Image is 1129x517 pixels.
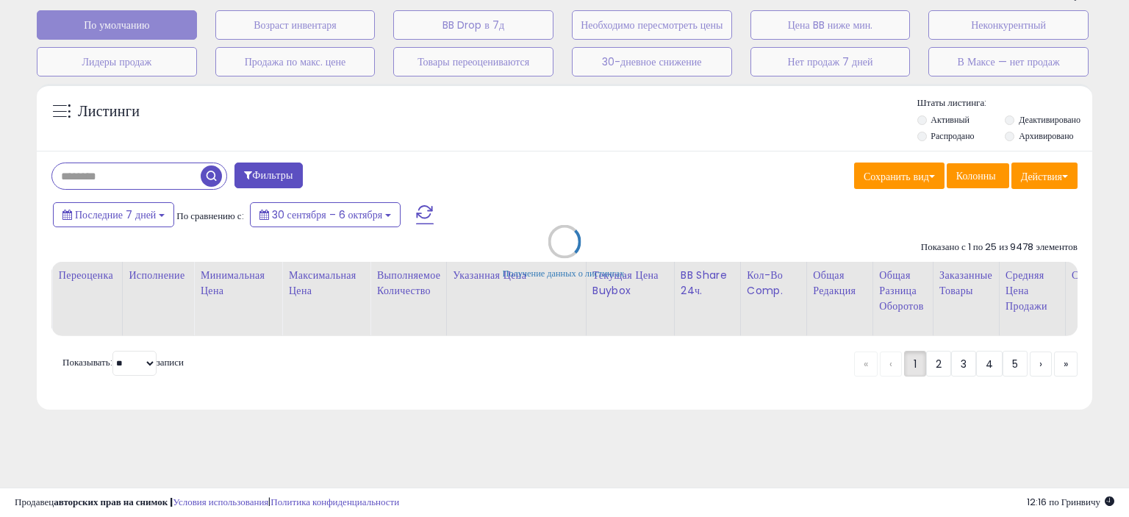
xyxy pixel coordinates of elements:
[245,54,345,69] font: Продажа по макс. цене
[958,54,1060,69] font: В Максе — нет продаж
[393,10,553,40] button: BB Drop в 7д
[581,18,723,32] font: Необходимо пересмотреть цены
[215,10,376,40] button: Возраст инвентаря
[268,495,270,509] font: |
[572,10,732,40] button: Необходимо пересмотреть цены
[750,47,911,76] button: Нет продаж 7 дней
[788,18,873,32] font: Цена BB ниже мин.
[602,54,701,69] font: 30-дневное снижение
[750,10,911,40] button: Цена BB ниже мин.
[928,10,1089,40] button: Неконкурентный
[503,267,627,279] font: Получение данных о листингах.
[82,54,151,69] font: Лидеры продаж
[572,47,732,76] button: 30-дневное снижение
[37,47,197,76] button: Лидеры продаж
[928,47,1089,76] button: В Максе — нет продаж
[393,47,553,76] button: Товары переоцениваются
[54,495,173,509] font: авторских прав на снимок |
[442,18,504,32] font: BB Drop в 7д
[254,18,337,32] font: Возраст инвентаря
[84,18,149,32] font: По умолчанию
[1027,495,1114,509] span: 2025-10-14 15:15 GMT
[788,54,873,69] font: Нет продаж 7 дней
[1027,495,1100,509] font: 12:16 по Гринвичу
[215,47,376,76] button: Продажа по макс. цене
[15,495,54,509] font: Продавец
[971,18,1046,32] font: Неконкурентный
[37,10,197,40] button: По умолчанию
[417,54,529,69] font: Товары переоцениваются
[270,495,399,509] a: Политика конфиденциальности
[173,495,268,509] a: Условия использования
